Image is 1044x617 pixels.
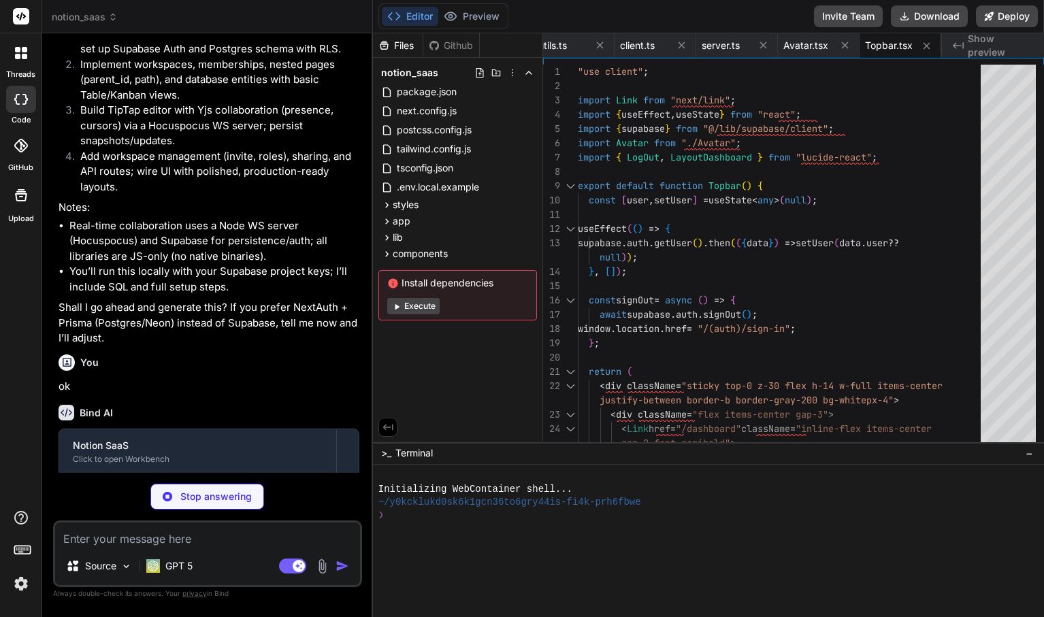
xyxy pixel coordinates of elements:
li: Implement workspaces, memberships, nested pages (parent_id, path), and database entities with bas... [69,57,359,103]
label: threads [6,69,35,80]
div: 19 [543,336,560,350]
span: notion_saas [381,66,438,80]
span: ; [872,151,877,163]
div: 22 [543,379,560,393]
span: from [676,122,698,135]
span: Topbar.tsx [865,39,913,52]
span: ) [638,222,643,235]
button: Download [891,5,968,27]
h6: Bind AI [80,406,113,420]
span: from [643,94,665,106]
span: const [589,194,616,206]
span: , [659,151,665,163]
span: gap-2 font-semibold" [621,437,730,449]
span: import [578,108,610,120]
button: Preview [438,7,505,26]
span: < [600,380,605,392]
span: ( [741,308,747,320]
span: = [703,194,708,206]
span: > [774,194,779,206]
span: function [659,180,703,192]
span: ; [736,137,741,149]
span: . [649,237,654,249]
div: 3 [543,93,560,107]
span: < [610,408,616,420]
span: } [757,151,763,163]
span: < [621,422,627,435]
span: ) [698,237,703,249]
button: Execute [387,298,440,314]
div: 15 [543,279,560,293]
span: { [616,122,621,135]
div: Click to collapse the range. [561,179,579,193]
h6: You [80,356,99,369]
li: Add workspace management (invite, roles), sharing, and API routes; wire UI with polished, product... [69,149,359,195]
div: 8 [543,165,560,179]
span: from [730,108,752,120]
span: tailwind.config.js [395,141,472,157]
span: > [894,394,899,406]
span: Initializing WebContainer shell... [378,483,572,496]
span: Avatar [616,137,649,149]
div: 2 [543,79,560,93]
span: useState [708,194,752,206]
span: ) [774,237,779,249]
span: then [708,237,730,249]
span: ( [741,180,747,192]
span: "lucide-react" [796,151,872,163]
div: 1 [543,65,560,79]
span: auth [676,308,698,320]
p: Notes: [59,200,359,216]
span: notion_saas [52,10,118,24]
span: from [654,137,676,149]
span: ( [779,194,785,206]
span: Link [627,422,649,435]
span: . [698,308,703,320]
span: ; [730,94,736,106]
span: async [665,294,692,306]
span: app [393,214,410,228]
span: >_ [381,446,391,460]
span: = [670,422,676,435]
p: Source [85,559,116,573]
span: ) [703,294,708,306]
li: Build TipTap editor with Yjs collaboration (presence, cursors) via a Hocuspocus WS server; persis... [69,103,359,149]
span: { [757,180,763,192]
label: Upload [8,213,34,224]
span: ) [806,194,812,206]
span: location [616,322,659,335]
span: ) [616,265,621,278]
div: Notion SaaS [73,439,323,452]
span: { [665,222,670,235]
span: useEffect [578,222,627,235]
img: GPT 5 [146,559,160,573]
span: signOut [703,308,741,320]
span: "sticky top-0 z-30 flex h-14 w-full items-center [681,380,943,392]
span: = [654,294,659,306]
span: ; [790,322,796,335]
div: 20 [543,350,560,365]
span: ] [610,265,616,278]
div: Click to collapse the range. [561,379,579,393]
span: = [790,422,796,435]
span: export [578,180,610,192]
span: import [578,137,610,149]
span: auth [627,237,649,249]
span: { [616,108,621,120]
span: ; [828,122,834,135]
span: . [659,322,665,335]
label: GitHub [8,162,33,173]
span: any [757,194,774,206]
span: "use client" [578,65,643,78]
span: − [1026,446,1033,460]
div: Click to open Workbench [73,454,323,465]
span: Topbar [708,180,741,192]
img: Pick Models [120,561,132,572]
span: ) [747,180,752,192]
div: 18 [543,322,560,336]
div: 11 [543,207,560,222]
span: ( [692,237,698,249]
div: Files [373,39,423,52]
span: } [768,237,774,249]
div: Click to collapse the range. [561,293,579,307]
